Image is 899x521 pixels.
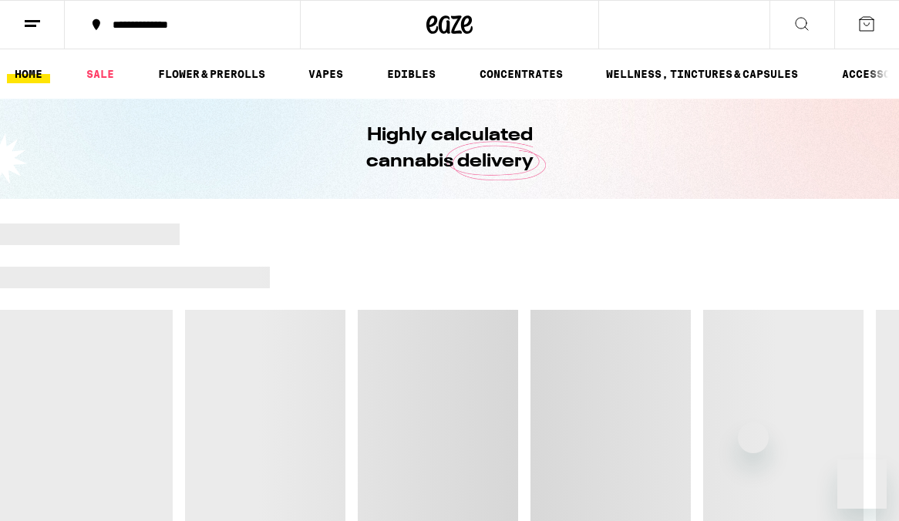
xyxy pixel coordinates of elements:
a: WELLNESS, TINCTURES & CAPSULES [598,65,806,83]
a: CONCENTRATES [472,65,571,83]
a: EDIBLES [379,65,443,83]
a: SALE [79,65,122,83]
a: VAPES [301,65,351,83]
a: HOME [7,65,50,83]
iframe: Button to launch messaging window [837,459,887,509]
a: FLOWER & PREROLLS [150,65,273,83]
iframe: Close message [738,422,769,453]
h1: Highly calculated cannabis delivery [322,123,577,175]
